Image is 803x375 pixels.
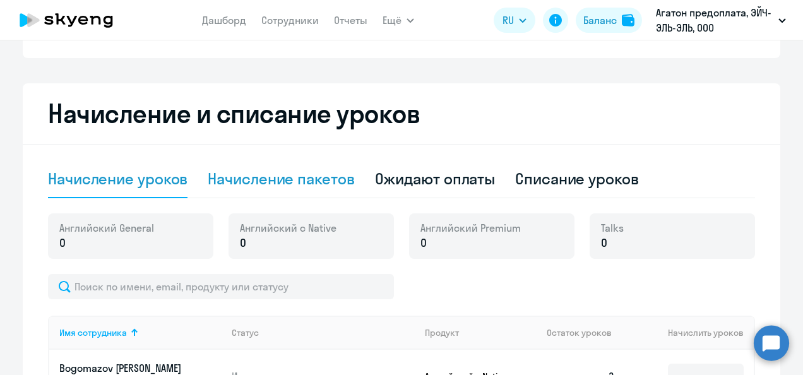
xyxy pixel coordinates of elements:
div: Имя сотрудника [59,327,127,338]
a: Дашборд [202,14,246,27]
span: Ещё [383,13,401,28]
button: RU [494,8,535,33]
div: Статус [232,327,259,338]
div: Продукт [425,327,537,338]
div: Продукт [425,327,459,338]
div: Начисление уроков [48,169,187,189]
a: Сотрудники [261,14,319,27]
span: Английский с Native [240,221,336,235]
p: Bogomazov [PERSON_NAME] [59,361,201,375]
div: Остаток уроков [547,327,625,338]
img: balance [622,14,634,27]
a: Отчеты [334,14,367,27]
span: RU [503,13,514,28]
input: Поиск по имени, email, продукту или статусу [48,274,394,299]
div: Начисление пакетов [208,169,354,189]
button: Балансbalance [576,8,642,33]
div: Баланс [583,13,617,28]
div: Статус [232,327,415,338]
div: Имя сотрудника [59,327,222,338]
span: 0 [59,235,66,251]
span: Talks [601,221,624,235]
span: Остаток уроков [547,327,612,338]
th: Начислить уроков [625,316,754,350]
div: Ожидают оплаты [375,169,496,189]
div: Списание уроков [515,169,639,189]
h2: Начисление и списание уроков [48,98,755,129]
span: 0 [240,235,246,251]
span: 0 [420,235,427,251]
p: Агатон предоплата, ЭЙЧ-ЭЛЬ-ЭЛЬ, ООО [656,5,773,35]
button: Ещё [383,8,414,33]
button: Агатон предоплата, ЭЙЧ-ЭЛЬ-ЭЛЬ, ООО [650,5,792,35]
span: 0 [601,235,607,251]
span: Английский General [59,221,154,235]
span: Английский Premium [420,221,521,235]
